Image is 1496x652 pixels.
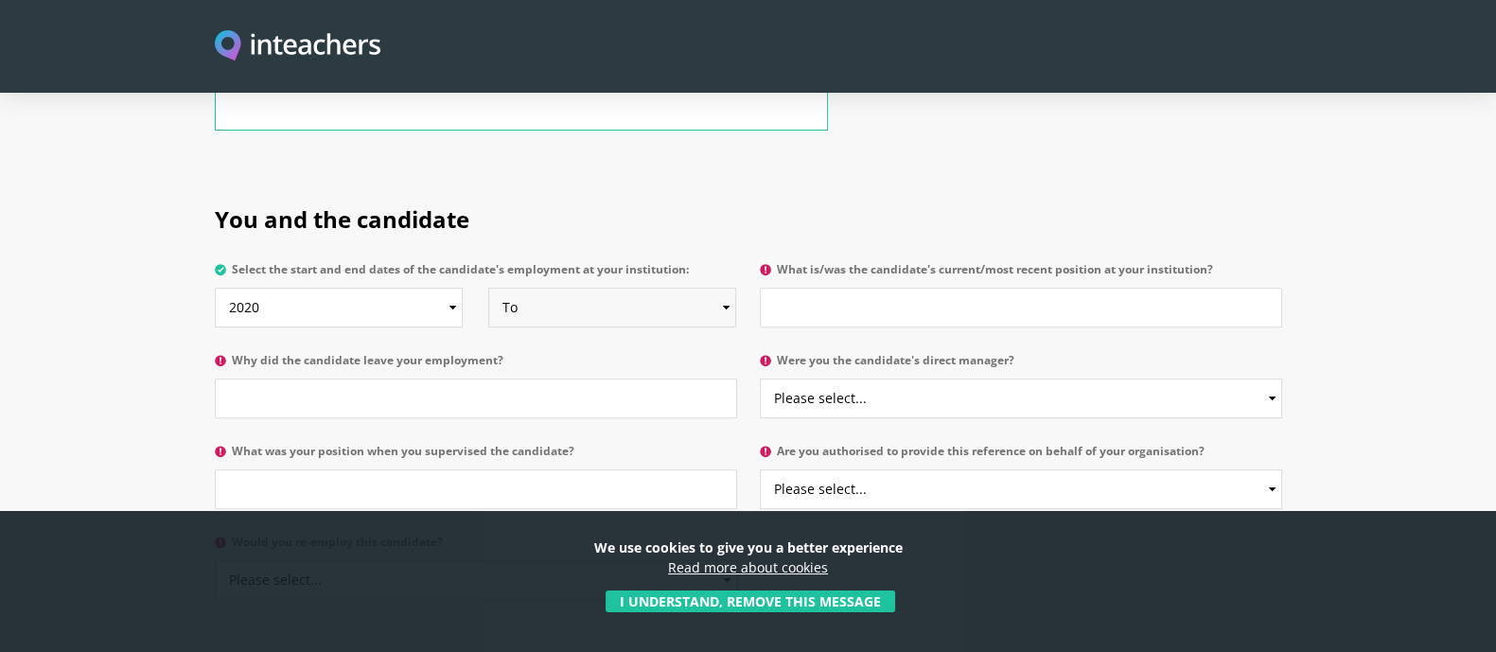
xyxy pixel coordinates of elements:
label: Are you authorised to provide this reference on behalf of your organisation? [760,445,1282,469]
strong: We use cookies to give you a better experience [594,538,903,556]
label: What was your position when you supervised the candidate? [215,445,737,469]
label: Why did the candidate leave your employment? [215,354,737,379]
label: Were you the candidate's direct manager? [760,354,1282,379]
label: Select the start and end dates of the candidate's employment at your institution: [215,263,737,288]
a: Read more about cookies [668,558,828,576]
span: You and the candidate [215,203,469,235]
img: Inteachers [215,30,381,63]
label: What is/was the candidate's current/most recent position at your institution? [760,263,1282,288]
button: I understand, remove this message [606,590,895,612]
a: Visit this site's homepage [215,30,381,63]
